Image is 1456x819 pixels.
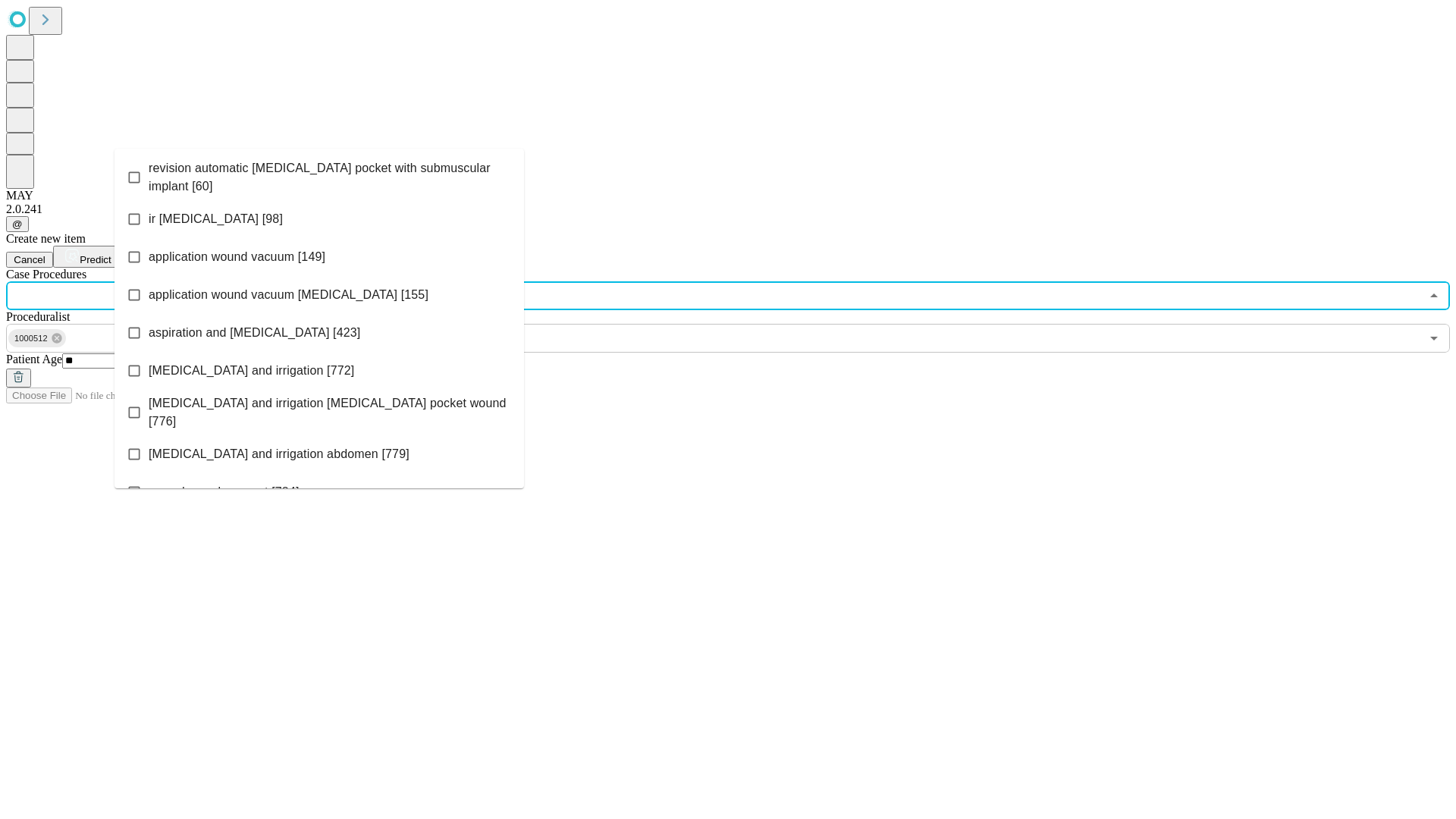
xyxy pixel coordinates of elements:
[6,232,86,245] span: Create new item
[149,362,354,380] span: [MEDICAL_DATA] and irrigation [772]
[80,254,111,265] span: Predict
[6,310,70,323] span: Proceduralist
[14,254,45,265] span: Cancel
[6,216,29,232] button: @
[149,286,428,304] span: application wound vacuum [MEDICAL_DATA] [155]
[6,353,62,366] span: Patient Age
[149,394,512,431] span: [MEDICAL_DATA] and irrigation [MEDICAL_DATA] pocket wound [776]
[149,159,512,196] span: revision automatic [MEDICAL_DATA] pocket with submuscular implant [60]
[8,330,54,347] span: 1000512
[149,483,300,501] span: wound vac placement [784]
[6,202,1450,216] div: 2.0.241
[149,445,409,463] span: [MEDICAL_DATA] and irrigation abdomen [779]
[8,329,66,347] div: 1000512
[6,268,86,281] span: Scheduled Procedure
[6,189,1450,202] div: MAY
[149,210,283,228] span: ir [MEDICAL_DATA] [98]
[53,246,123,268] button: Predict
[12,218,23,230] span: @
[149,324,360,342] span: aspiration and [MEDICAL_DATA] [423]
[1423,285,1445,306] button: Close
[1423,328,1445,349] button: Open
[149,248,325,266] span: application wound vacuum [149]
[6,252,53,268] button: Cancel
